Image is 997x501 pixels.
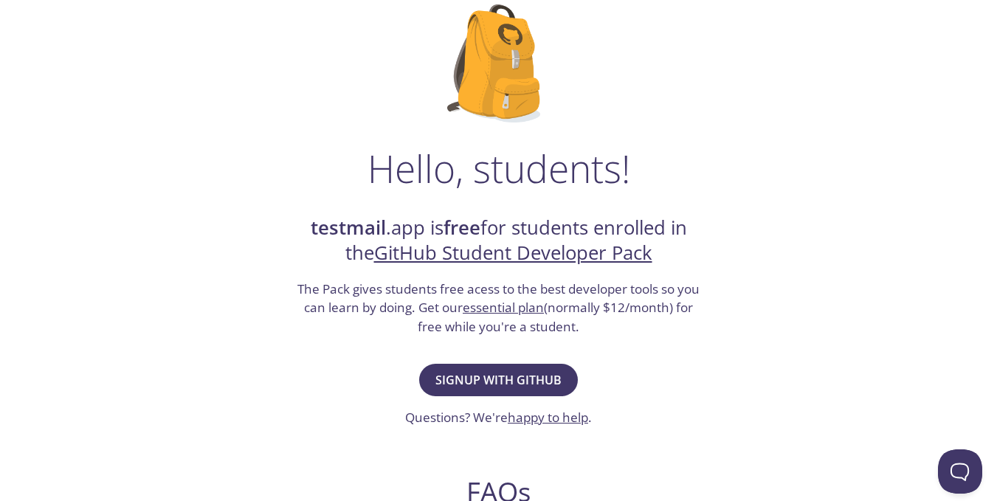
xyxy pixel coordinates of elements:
[419,364,578,396] button: Signup with GitHub
[435,370,562,390] span: Signup with GitHub
[311,215,386,241] strong: testmail
[296,215,702,266] h2: .app is for students enrolled in the
[444,215,480,241] strong: free
[405,408,592,427] h3: Questions? We're .
[938,449,982,494] iframe: Help Scout Beacon - Open
[374,240,652,266] a: GitHub Student Developer Pack
[368,146,630,190] h1: Hello, students!
[463,299,544,316] a: essential plan
[447,4,550,122] img: github-student-backpack.png
[296,280,702,336] h3: The Pack gives students free acess to the best developer tools so you can learn by doing. Get our...
[508,409,588,426] a: happy to help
